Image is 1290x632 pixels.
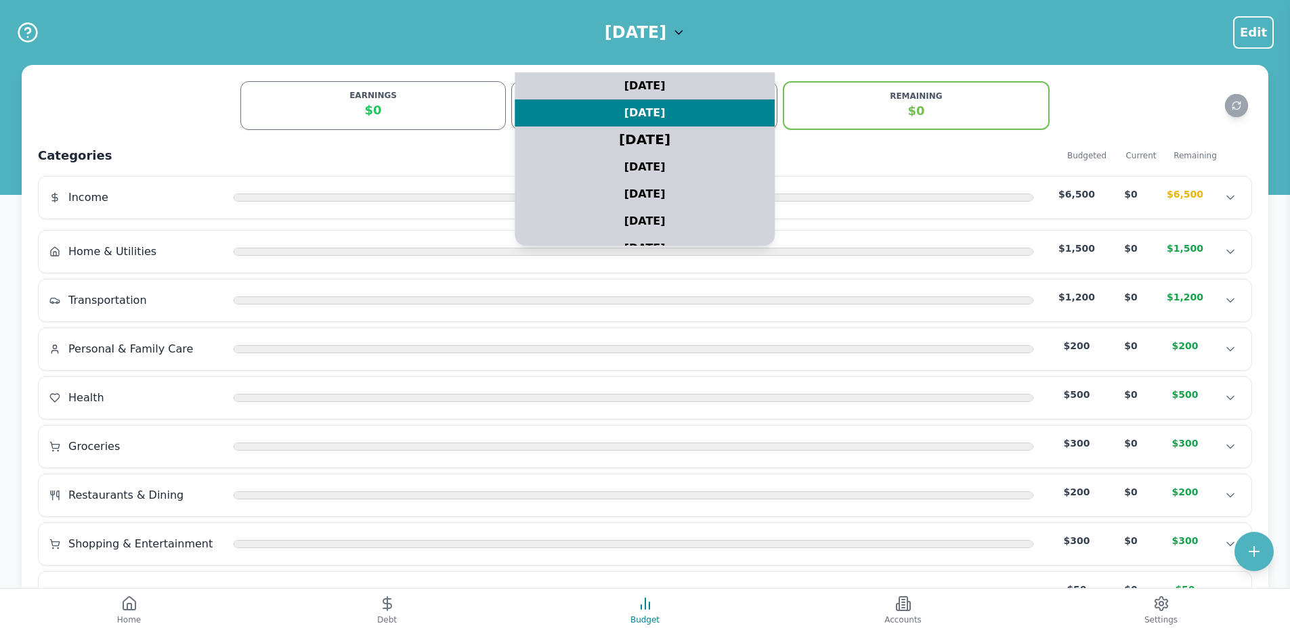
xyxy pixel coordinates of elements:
div: Current [1114,150,1168,161]
div: $0 [1104,242,1158,255]
div: $1,500 [1158,242,1212,255]
span: Shopping & Entertainment [68,536,213,552]
div: $0 [1104,583,1158,596]
div: REMAINING [792,91,1040,101]
div: [DATE] [515,154,775,181]
span: Education [68,585,123,601]
button: Show transactions [1220,339,1241,359]
div: $6,500 [1158,187,1212,201]
span: Debt [377,614,397,625]
div: $1,500 [1050,242,1104,255]
h1: [DATE] [605,22,666,43]
span: Home & Utilities [68,244,156,260]
span: Transportation [68,292,147,309]
div: $0 [1104,485,1158,499]
div: [DATE] [515,72,775,99]
div: $0 [792,101,1040,120]
button: Show transactions [1220,187,1241,208]
button: Budget [516,589,774,632]
button: Show transactions [1220,534,1241,554]
div: $0 [1104,388,1158,401]
div: $300 [1050,436,1104,450]
button: Help [16,21,39,44]
div: [DATE] [515,99,775,127]
button: Accounts [774,589,1032,632]
div: $50 [1158,583,1212,596]
span: Groceries [68,438,120,455]
span: Income [68,189,108,206]
div: $300 [1050,534,1104,547]
span: Accounts [884,614,922,625]
div: $50 [1050,583,1104,596]
button: Show transactions [1220,485,1241,505]
div: $0 [1104,290,1158,304]
div: $6,500 [1050,187,1104,201]
div: $1,200 [1050,290,1104,304]
div: $0 [249,101,497,120]
span: Personal & Family Care [68,341,193,357]
div: $200 [1050,485,1104,499]
div: $300 [1158,534,1212,547]
div: [DATE] [515,181,775,208]
div: Remaining [1168,150,1222,161]
div: [DATE] [515,235,775,262]
div: $0 [1104,339,1158,353]
button: Refresh data [1225,94,1249,118]
div: $200 [1158,485,1212,499]
span: Settings [1144,614,1178,625]
button: Show transactions [1220,388,1241,408]
button: Show transactions [1220,242,1241,262]
div: [DATE] [515,208,775,235]
div: $500 [1158,388,1212,401]
button: Show transactions [1220,290,1241,311]
span: Home [117,614,141,625]
span: Restaurants & Dining [68,487,184,503]
div: $200 [1158,339,1212,353]
div: EARNINGS [249,90,497,101]
button: Debt [258,589,516,632]
div: [DATE] [483,123,808,157]
div: $1,200 [1158,290,1212,304]
h2: Categories [38,146,1060,165]
div: $500 [1050,388,1104,401]
div: $0 [1104,534,1158,547]
button: Menu [1233,16,1274,49]
button: Show transactions [1220,583,1241,603]
button: Show transactions [1220,436,1241,457]
div: $0 [1104,187,1158,201]
span: Edit [1240,23,1267,42]
span: Budget [630,614,660,625]
span: Health [68,390,104,406]
div: $300 [1158,436,1212,450]
div: Budgeted [1060,150,1114,161]
button: Settings [1032,589,1290,632]
div: $0 [1104,436,1158,450]
div: $200 [1050,339,1104,353]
